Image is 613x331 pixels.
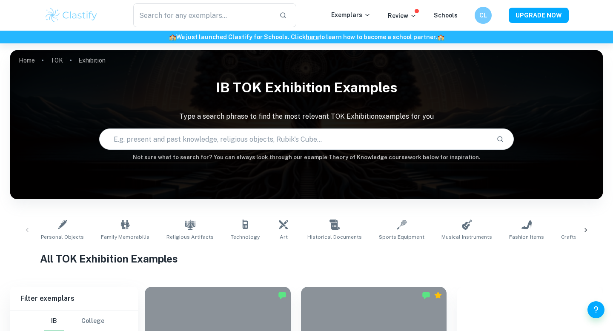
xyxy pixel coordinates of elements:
p: Type a search phrase to find the most relevant TOK Exhibition examples for you [10,111,603,122]
img: Marked [422,291,430,300]
span: Technology [231,233,260,241]
span: Crafts and Hobbies [561,233,611,241]
span: Art [280,233,288,241]
a: Home [19,54,35,66]
h6: Not sure what to search for? You can always look through our example Theory of Knowledge coursewo... [10,153,603,162]
input: Search for any exemplars... [133,3,272,27]
h6: CL [478,11,488,20]
button: UPGRADE NOW [509,8,569,23]
input: E.g. present and past knowledge, religious objects, Rubik's Cube... [100,127,490,151]
h6: We just launched Clastify for Schools. Click to learn how to become a school partner. [2,32,611,42]
span: Personal Objects [41,233,84,241]
a: here [306,34,319,40]
a: Schools [434,12,458,19]
button: CL [475,7,492,24]
img: Marked [278,291,286,300]
p: Review [388,11,417,20]
span: Fashion Items [509,233,544,241]
span: 🏫 [169,34,176,40]
span: Musical Instruments [441,233,492,241]
button: Search [493,132,507,146]
h1: All TOK Exhibition Examples [40,251,573,266]
span: 🏫 [437,34,444,40]
img: Clastify logo [44,7,98,24]
span: Historical Documents [307,233,362,241]
span: Family Memorabilia [101,233,149,241]
p: Exemplars [331,10,371,20]
div: Premium [434,291,442,300]
a: TOK [50,54,63,66]
p: Exhibition [78,56,106,65]
span: Sports Equipment [379,233,424,241]
span: Religious Artifacts [166,233,214,241]
button: Help and Feedback [587,301,604,318]
h1: IB TOK Exhibition examples [10,74,603,101]
h6: Filter exemplars [10,287,138,311]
